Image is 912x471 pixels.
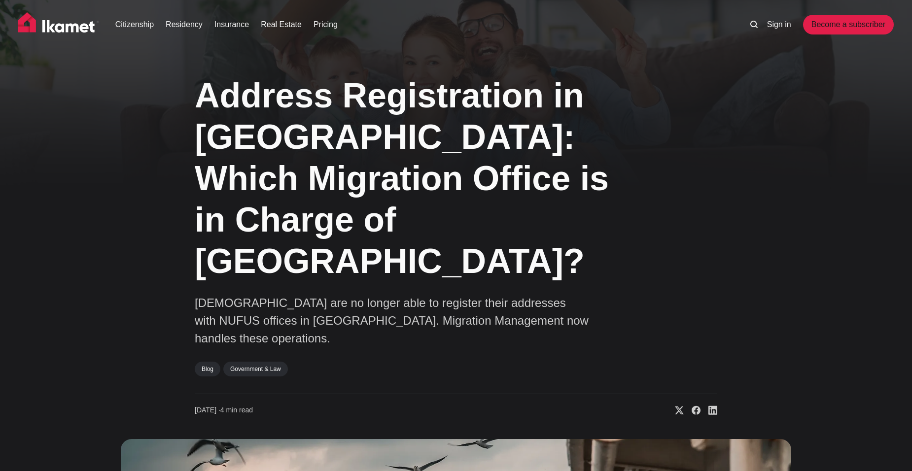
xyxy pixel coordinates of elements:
img: Ikamet home [18,12,99,37]
a: Blog [195,362,220,376]
a: Insurance [214,19,249,31]
time: 4 min read [195,405,253,415]
a: Sign in [767,19,791,31]
a: Pricing [314,19,338,31]
span: [DATE] ∙ [195,406,220,414]
a: Real Estate [261,19,302,31]
a: Citizenship [115,19,154,31]
a: Share on Linkedin [701,405,717,415]
a: Share on Facebook [684,405,701,415]
a: Government & Law [223,362,288,376]
a: Become a subscriber [803,15,894,34]
p: [DEMOGRAPHIC_DATA] are no longer able to register their addresses with NUFUS offices in [GEOGRAPH... [195,294,589,347]
h1: Address Registration in [GEOGRAPHIC_DATA]: Which Migration Office is in Charge of [GEOGRAPHIC_DATA]? [195,75,619,282]
a: Share on X [667,405,684,415]
a: Residency [166,19,203,31]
